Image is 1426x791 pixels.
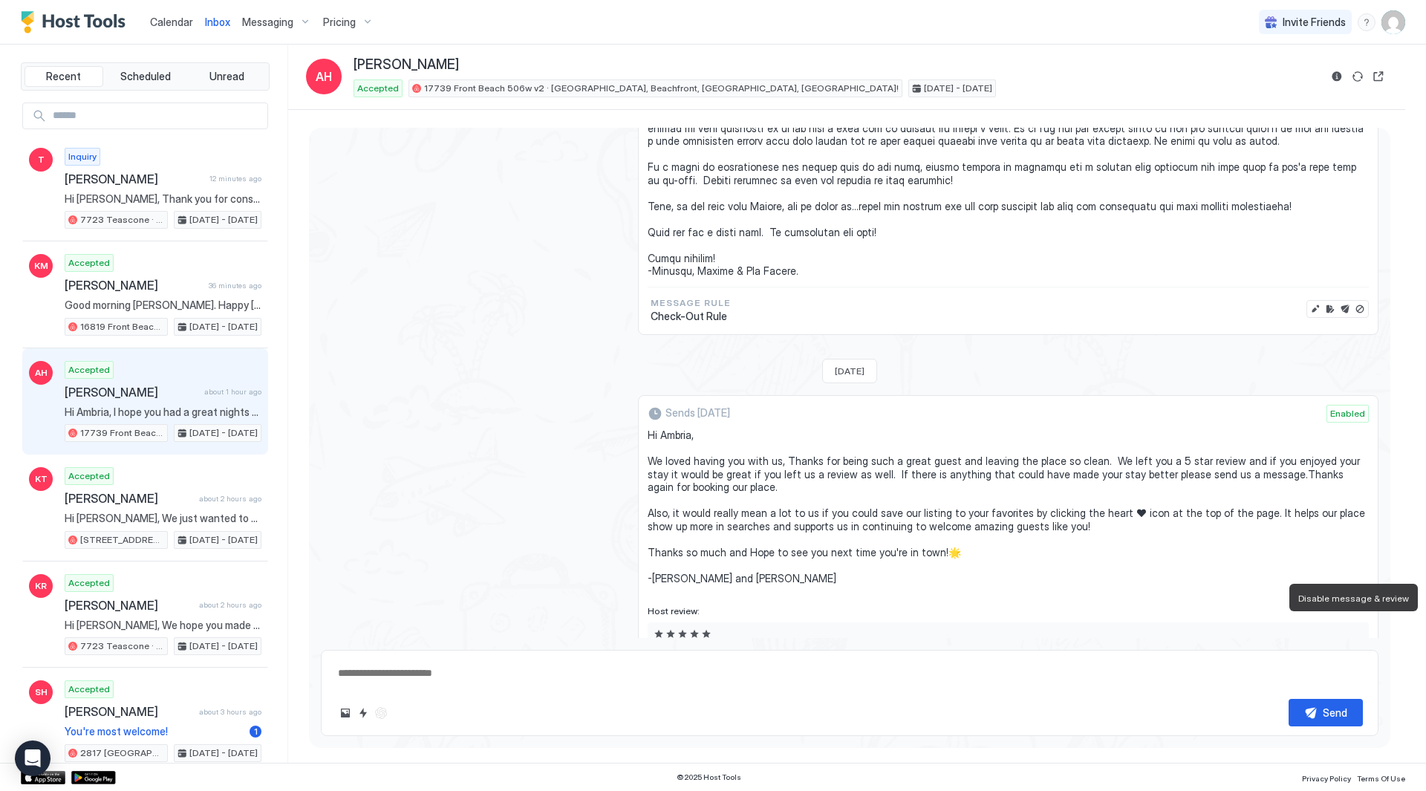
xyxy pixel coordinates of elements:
div: tab-group [21,62,270,91]
span: Inquiry [68,150,97,163]
span: [DATE] [835,365,865,377]
button: Unread [187,66,266,87]
button: Upload image [336,704,354,722]
span: Recent [46,70,81,83]
span: KM [34,259,48,273]
button: Quick reply [354,704,372,722]
span: [DATE] - [DATE] [189,320,258,333]
div: menu [1358,13,1375,31]
a: Google Play Store [71,771,116,784]
span: [DATE] - [DATE] [189,746,258,760]
span: Disable message & review [1298,593,1409,604]
span: [PERSON_NAME] [65,385,198,400]
span: Hi [PERSON_NAME], We just wanted to thank you so much for allowing us to host your family's vacat... [65,512,261,525]
span: Inbox [205,16,230,28]
span: AH [316,68,332,85]
span: [PERSON_NAME] [354,56,459,74]
span: Check-Out Rule [651,310,730,323]
a: Host Tools Logo [21,11,132,33]
span: SH [35,686,48,699]
span: [DATE] - [DATE] [924,82,992,95]
span: Messaging [242,16,293,29]
span: 17739 Front Beach 506w v2 · [GEOGRAPHIC_DATA], Beachfront, [GEOGRAPHIC_DATA], [GEOGRAPHIC_DATA]! [80,426,164,440]
button: Open reservation [1370,68,1387,85]
span: 2817 [GEOGRAPHIC_DATA] 205 · New! Windsor Hills Galaxy's Edge, 2mi to Disney! [80,746,164,760]
button: Disable message [1352,302,1367,316]
span: [STREET_ADDRESS] · Windsor's Avengers Villa, [GEOGRAPHIC_DATA], 6mi to Disney! [80,533,164,547]
span: 1 [254,726,258,737]
a: Calendar [150,14,193,30]
span: Accepted [68,469,110,483]
span: Hi [PERSON_NAME], We hope you made it in safely and had a good night's rest. If you need assistan... [65,619,261,632]
span: [PERSON_NAME] [65,491,193,506]
button: Edit rule [1323,302,1338,316]
span: You're most welcome! [65,725,244,738]
input: Input Field [47,103,267,128]
span: about 2 hours ago [199,600,261,610]
span: Accepted [68,683,110,696]
span: Sends [DATE] [665,406,730,420]
span: Accepted [68,363,110,377]
button: Send [1289,699,1363,726]
span: Message Rule [651,296,730,310]
span: Unread [209,70,244,83]
button: Send now [1338,302,1352,316]
span: about 2 hours ago [199,494,261,504]
span: about 1 hour ago [204,387,261,397]
button: Edit message [1308,302,1323,316]
span: Terms Of Use [1357,774,1405,783]
div: Send [1323,705,1347,720]
span: Hi Ambria, I hope you had a great nights sleep last night and settled in ok. I’m just checking up... [65,406,261,419]
span: © 2025 Host Tools [677,772,741,782]
span: Hi [PERSON_NAME], Thank you for considering our home for your stay. We have received your message... [65,192,261,206]
span: [DATE] - [DATE] [189,639,258,653]
span: 12 minutes ago [209,174,261,183]
a: App Store [21,771,65,784]
span: [PERSON_NAME] [65,172,204,186]
button: Recent [25,66,103,87]
div: Open Intercom Messenger [15,740,51,776]
span: Accepted [357,82,399,95]
span: [PERSON_NAME] [65,598,193,613]
span: Privacy Policy [1302,774,1351,783]
span: Good morning [PERSON_NAME]. Happy [DATE]! You're most welcome. I'm glad to hear that you're enjoy... [65,299,261,312]
a: Inbox [205,14,230,30]
button: Sync reservation [1349,68,1367,85]
span: 16819 Front Beach 2713 · Luxury Beachfront, 3 Pools/Spas, Walk to [GEOGRAPHIC_DATA] [80,320,164,333]
a: Privacy Policy [1302,769,1351,785]
div: User profile [1381,10,1405,34]
span: Scheduled [120,70,171,83]
span: [DATE] - [DATE] [189,533,258,547]
span: [PERSON_NAME] [65,704,193,719]
span: 17739 Front Beach 506w v2 · [GEOGRAPHIC_DATA], Beachfront, [GEOGRAPHIC_DATA], [GEOGRAPHIC_DATA]! [424,82,899,95]
span: 7723 Teascone · [GEOGRAPHIC_DATA][PERSON_NAME], 2 mi to Disney! [80,639,164,653]
span: about 3 hours ago [199,707,261,717]
span: Host review: [648,605,1369,616]
button: Scheduled [106,66,185,87]
a: Terms Of Use [1357,769,1405,785]
button: Reservation information [1328,68,1346,85]
span: KT [35,472,48,486]
span: Enabled [1330,407,1365,420]
span: AH [35,366,48,380]
span: Pricing [323,16,356,29]
span: Hi Ambria, We loved having you with us, Thanks for being such a great guest and leaving the place... [648,429,1369,585]
span: [DATE] - [DATE] [189,426,258,440]
span: Accepted [68,576,110,590]
span: 36 minutes ago [209,281,261,290]
span: [DATE] - [DATE] [189,213,258,227]
span: Calendar [150,16,193,28]
span: KR [35,579,47,593]
span: Invite Friends [1283,16,1346,29]
span: T [38,153,45,166]
span: Accepted [68,256,110,270]
span: [PERSON_NAME] [65,278,203,293]
span: 7723 Teascone · [GEOGRAPHIC_DATA][PERSON_NAME], 2 mi to Disney! [80,213,164,227]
